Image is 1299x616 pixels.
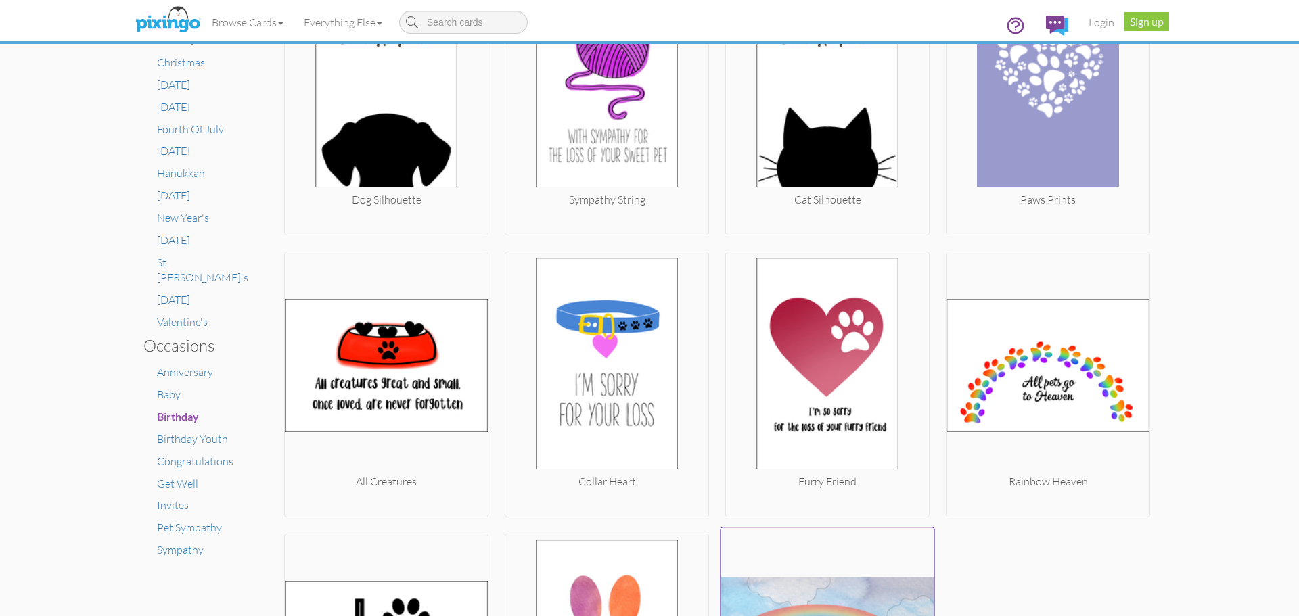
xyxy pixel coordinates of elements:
[132,3,204,37] img: pixingo logo
[1078,5,1124,39] a: Login
[157,454,233,468] a: Congratulations
[157,521,222,534] a: Pet Sympathy
[157,410,199,423] span: Birthday
[947,474,1149,490] div: Rainbow Heaven
[1124,12,1169,31] a: Sign up
[157,122,224,136] a: Fourth Of July
[157,55,205,69] a: Christmas
[157,144,190,158] a: [DATE]
[157,293,190,306] a: [DATE]
[285,474,488,490] div: All Creatures
[157,543,204,556] a: Sympathy
[726,192,929,208] div: Cat Silhouette
[157,387,181,401] a: Baby
[157,211,209,224] a: New Year's
[157,365,213,379] a: Anniversary
[294,5,392,39] a: Everything Else
[505,474,708,490] div: Collar Heart
[285,258,488,474] img: 20181025-203905-fa0635e5-250.jpg
[157,256,248,285] a: St. [PERSON_NAME]'s
[157,432,228,446] a: Birthday Youth
[157,233,190,247] a: [DATE]
[947,258,1149,474] img: 20181025-204107-b7a9ff48-250.jpg
[399,11,528,34] input: Search cards
[157,315,208,329] a: Valentine's
[947,192,1149,208] div: Paws Prints
[505,258,708,474] img: 20181025-203944-2f146340-250.jpg
[157,477,198,490] a: Get Well
[157,189,190,202] a: [DATE]
[202,5,294,39] a: Browse Cards
[726,258,929,474] img: 20181025-204022-2addbb68-250.jpg
[157,78,190,91] a: [DATE]
[726,474,929,490] div: Furry Friend
[1046,16,1068,36] img: comments.svg
[157,100,190,114] a: [DATE]
[157,410,199,423] a: Birthday
[505,192,708,208] div: Sympathy String
[143,337,242,354] h3: Occasions
[157,498,189,512] a: Invites
[285,192,488,208] div: Dog Silhouette
[157,166,205,180] a: Hanukkah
